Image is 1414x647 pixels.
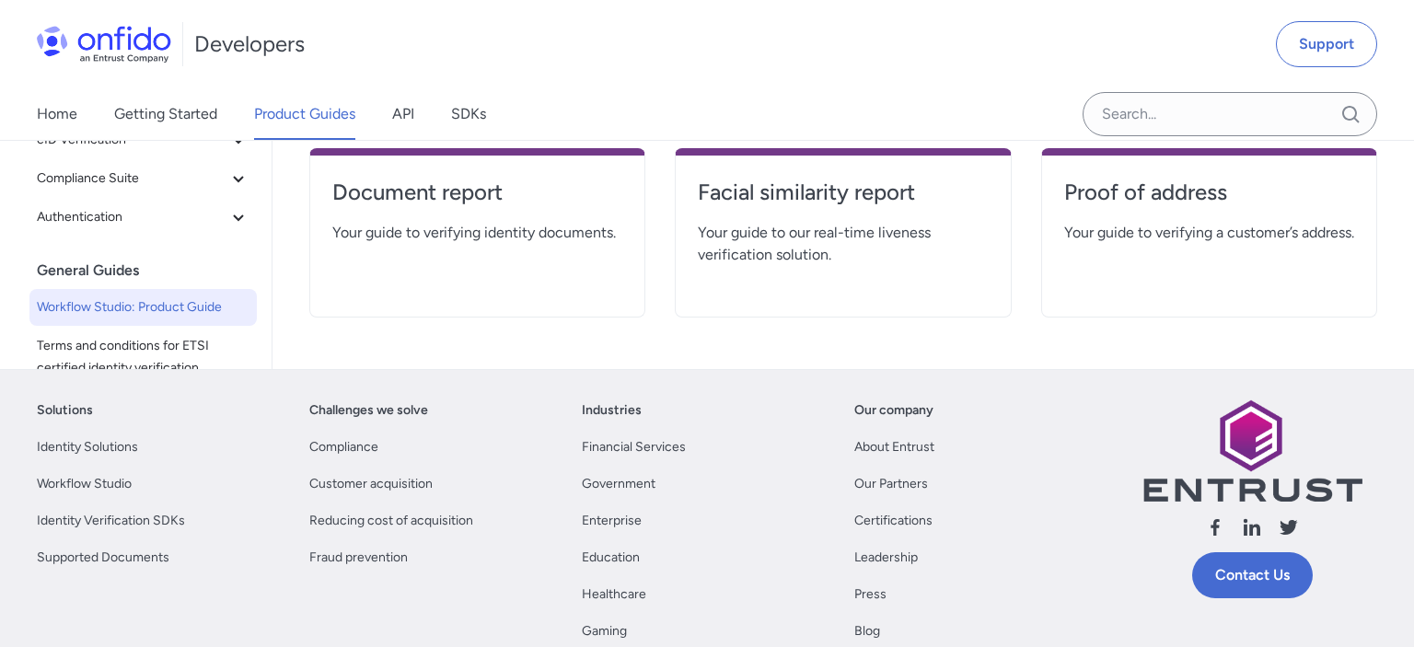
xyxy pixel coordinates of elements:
[582,620,627,642] a: Gaming
[582,510,642,532] a: Enterprise
[194,29,305,59] h1: Developers
[309,399,428,422] a: Challenges we solve
[582,473,655,495] a: Government
[37,88,77,140] a: Home
[582,436,686,458] a: Financial Services
[37,206,227,228] span: Authentication
[29,160,257,197] button: Compliance Suite
[29,199,257,236] button: Authentication
[37,168,227,190] span: Compliance Suite
[698,222,988,266] span: Your guide to our real-time liveness verification solution.
[1083,92,1377,136] input: Onfido search input field
[114,88,217,140] a: Getting Started
[1064,178,1354,222] a: Proof of address
[29,328,257,387] a: Terms and conditions for ETSI certified identity verification
[37,473,132,495] a: Workflow Studio
[854,620,880,642] a: Blog
[582,583,646,606] a: Healthcare
[451,88,486,140] a: SDKs
[37,547,169,569] a: Supported Documents
[37,335,249,379] span: Terms and conditions for ETSI certified identity verification
[37,252,264,289] div: General Guides
[698,178,988,207] h4: Facial similarity report
[1204,516,1226,545] a: Follow us facebook
[698,178,988,222] a: Facial similarity report
[854,583,887,606] a: Press
[37,296,249,318] span: Workflow Studio: Product Guide
[582,547,640,569] a: Education
[1278,516,1300,538] svg: Follow us X (Twitter)
[309,510,473,532] a: Reducing cost of acquisition
[1204,516,1226,538] svg: Follow us facebook
[1278,516,1300,545] a: Follow us X (Twitter)
[1064,178,1354,207] h4: Proof of address
[1241,516,1263,538] svg: Follow us linkedin
[37,399,93,422] a: Solutions
[1064,222,1354,244] span: Your guide to verifying a customer’s address.
[332,222,622,244] span: Your guide to verifying identity documents.
[392,88,414,140] a: API
[309,547,408,569] a: Fraud prevention
[1276,21,1377,67] a: Support
[309,473,433,495] a: Customer acquisition
[854,399,933,422] a: Our company
[854,436,934,458] a: About Entrust
[309,436,378,458] a: Compliance
[854,547,918,569] a: Leadership
[37,510,185,532] a: Identity Verification SDKs
[332,178,622,222] a: Document report
[1192,552,1313,598] a: Contact Us
[854,473,928,495] a: Our Partners
[854,510,933,532] a: Certifications
[29,289,257,326] a: Workflow Studio: Product Guide
[1142,399,1362,502] img: Entrust logo
[37,436,138,458] a: Identity Solutions
[1241,516,1263,545] a: Follow us linkedin
[254,88,355,140] a: Product Guides
[37,26,171,63] img: Onfido Logo
[582,399,642,422] a: Industries
[332,178,622,207] h4: Document report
